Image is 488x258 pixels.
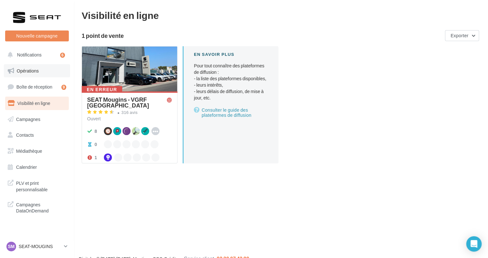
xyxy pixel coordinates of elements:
[4,176,70,195] a: PLV et print personnalisable
[61,85,66,90] div: 9
[16,179,66,193] span: PLV et print personnalisable
[87,109,172,117] a: 316 avis
[87,97,167,108] div: SEAT Mougins - VGRF [GEOGRAPHIC_DATA]
[4,80,70,94] a: Boîte de réception9
[95,154,97,161] div: 1
[194,82,268,88] li: - leurs intérêts,
[4,128,70,142] a: Contacts
[95,141,97,148] div: 0
[450,33,468,38] span: Exporter
[16,132,34,138] span: Contacts
[466,236,482,252] div: Open Intercom Messenger
[17,100,50,106] span: Visibilité en ligne
[95,128,97,134] div: 8
[194,51,268,57] div: En savoir plus
[4,97,70,110] a: Visibilité en ligne
[16,84,52,90] span: Boîte de réception
[16,116,41,122] span: Campagnes
[5,30,69,41] button: Nouvelle campagne
[194,75,268,82] li: - la liste des plateformes disponibles,
[4,113,70,126] a: Campagnes
[82,86,122,93] div: En erreur
[194,63,268,101] p: Pour tout connaître des plateformes de diffusion :
[19,243,61,250] p: SEAT-MOUGINS
[5,240,69,253] a: SM SEAT-MOUGINS
[16,148,42,154] span: Médiathèque
[4,198,70,217] a: Campagnes DataOnDemand
[8,243,15,250] span: SM
[122,110,138,115] div: 316 avis
[82,10,480,20] div: Visibilité en ligne
[445,30,479,41] button: Exporter
[16,200,66,214] span: Campagnes DataOnDemand
[87,116,101,121] span: Ouvert
[194,88,268,101] li: - leurs délais de diffusion, de mise à jour, etc.
[16,164,37,170] span: Calendrier
[4,144,70,158] a: Médiathèque
[4,64,70,78] a: Opérations
[60,53,65,58] div: 6
[17,52,41,57] span: Notifications
[4,160,70,174] a: Calendrier
[82,33,442,39] div: 1 point de vente
[194,106,268,119] a: Consulter le guide des plateformes de diffusion
[17,68,39,73] span: Opérations
[4,48,68,62] button: Notifications 6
